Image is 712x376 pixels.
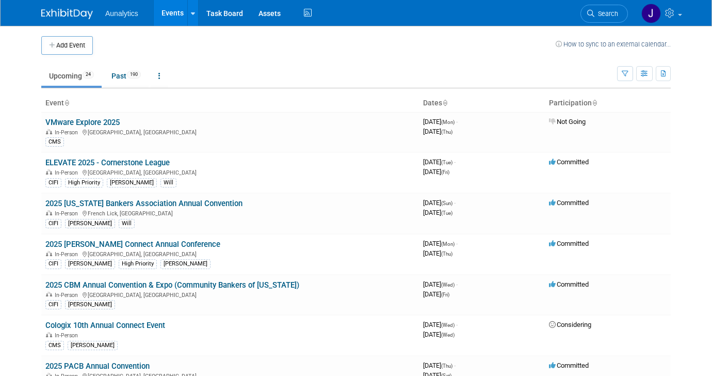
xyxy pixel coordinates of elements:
a: Search [580,5,628,23]
span: In-Person [55,210,81,217]
img: ExhibitDay [41,9,93,19]
span: (Sun) [441,200,452,206]
div: Will [119,219,135,228]
a: 2025 [PERSON_NAME] Connect Annual Conference [45,240,220,249]
span: - [456,118,458,126]
div: High Priority [65,178,103,187]
span: Committed [549,240,589,247]
a: Sort by Event Name [64,99,69,107]
span: In-Person [55,251,81,258]
span: (Mon) [441,119,455,125]
a: VMware Explore 2025 [45,118,120,127]
div: [PERSON_NAME] [68,341,118,350]
div: CIFI [45,259,61,269]
span: - [454,158,456,166]
div: CIFI [45,300,61,309]
span: [DATE] [423,209,452,216]
span: Search [594,10,618,18]
span: (Wed) [441,332,455,338]
span: (Fri) [441,169,449,175]
div: CMS [45,341,64,350]
span: Committed [549,280,589,288]
a: 2025 PACB Annual Convention [45,362,150,371]
div: Will [160,178,176,187]
span: In-Person [55,332,81,339]
span: Committed [549,158,589,166]
a: How to sync to an external calendar... [556,40,671,48]
a: Sort by Start Date [442,99,447,107]
span: 24 [83,71,94,79]
img: In-Person Event [46,169,52,175]
div: [PERSON_NAME] [107,178,157,187]
div: [PERSON_NAME] [65,300,115,309]
span: In-Person [55,169,81,176]
img: In-Person Event [46,332,52,337]
span: (Wed) [441,282,455,288]
span: - [456,321,458,328]
span: [DATE] [423,280,458,288]
div: [GEOGRAPHIC_DATA], [GEOGRAPHIC_DATA] [45,290,415,299]
span: - [454,362,456,369]
span: Considering [549,321,591,328]
span: [DATE] [423,362,456,369]
img: In-Person Event [46,129,52,134]
button: Add Event [41,36,93,55]
span: (Fri) [441,292,449,297]
div: [PERSON_NAME] [65,219,115,228]
span: [DATE] [423,168,449,176]
span: - [456,280,458,288]
img: Julie Grisanti-Cieslak [641,4,661,23]
span: [DATE] [423,331,455,338]
a: Past190 [104,66,149,86]
div: French Lick, [GEOGRAPHIC_DATA] [45,209,415,217]
span: In-Person [55,129,81,136]
div: CMS [45,137,64,147]
span: Aunalytics [105,9,138,18]
span: - [454,199,456,207]
img: In-Person Event [46,251,52,256]
div: [GEOGRAPHIC_DATA], [GEOGRAPHIC_DATA] [45,168,415,176]
img: In-Person Event [46,292,52,297]
span: [DATE] [423,128,452,135]
span: [DATE] [423,321,458,328]
div: CIFI [45,219,61,228]
span: [DATE] [423,290,449,298]
a: Cologix 10th Annual Connect Event [45,321,165,330]
span: [DATE] [423,240,458,247]
span: 190 [127,71,141,79]
span: Not Going [549,118,586,126]
span: [DATE] [423,118,458,126]
span: (Mon) [441,241,455,247]
span: (Thu) [441,129,452,135]
th: Dates [419,95,545,112]
a: ELEVATE 2025 - Cornerstone League [45,158,170,167]
a: Upcoming24 [41,66,102,86]
div: [GEOGRAPHIC_DATA], [GEOGRAPHIC_DATA] [45,249,415,258]
div: [PERSON_NAME] [160,259,211,269]
span: - [456,240,458,247]
div: CIFI [45,178,61,187]
th: Event [41,95,419,112]
a: 2025 CBM Annual Convention & Expo (Community Bankers of [US_STATE]) [45,280,299,290]
div: [GEOGRAPHIC_DATA], [GEOGRAPHIC_DATA] [45,128,415,136]
span: (Tue) [441,160,452,165]
span: (Wed) [441,322,455,328]
div: [PERSON_NAME] [65,259,115,269]
a: Sort by Participation Type [592,99,597,107]
span: (Tue) [441,210,452,216]
span: Committed [549,362,589,369]
span: Committed [549,199,589,207]
th: Participation [545,95,671,112]
a: 2025 [US_STATE] Bankers Association Annual Convention [45,199,242,208]
span: [DATE] [423,199,456,207]
span: (Thu) [441,251,452,257]
img: In-Person Event [46,210,52,215]
span: [DATE] [423,158,456,166]
span: (Thu) [441,363,452,369]
div: High Priority [119,259,157,269]
span: In-Person [55,292,81,299]
span: [DATE] [423,249,452,257]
